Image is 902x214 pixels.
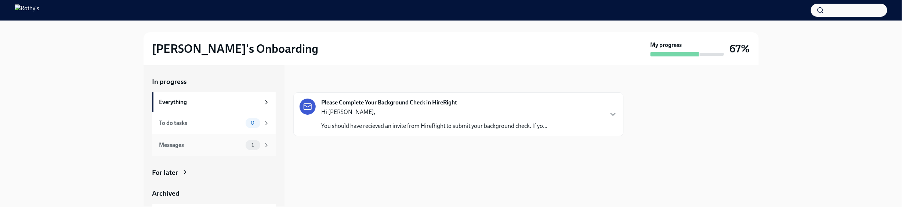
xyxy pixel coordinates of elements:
span: 0 [246,120,259,126]
a: For later [152,168,276,177]
div: In progress [293,77,328,86]
span: 1 [247,142,258,148]
a: Archived [152,189,276,198]
div: For later [152,168,178,177]
p: Hi [PERSON_NAME], [322,108,548,116]
a: Everything [152,92,276,112]
p: You should have recieved an invite from HireRight to submit your background check. If yo... [322,122,548,130]
a: To do tasks0 [152,112,276,134]
h3: 67% [730,42,750,55]
img: Rothy's [15,4,39,16]
strong: My progress [651,41,682,49]
a: In progress [152,77,276,86]
div: Messages [159,141,243,149]
div: Everything [159,98,260,106]
h2: [PERSON_NAME]'s Onboarding [152,41,319,56]
a: Messages1 [152,134,276,156]
div: To do tasks [159,119,243,127]
strong: Please Complete Your Background Check in HireRight [322,99,457,107]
